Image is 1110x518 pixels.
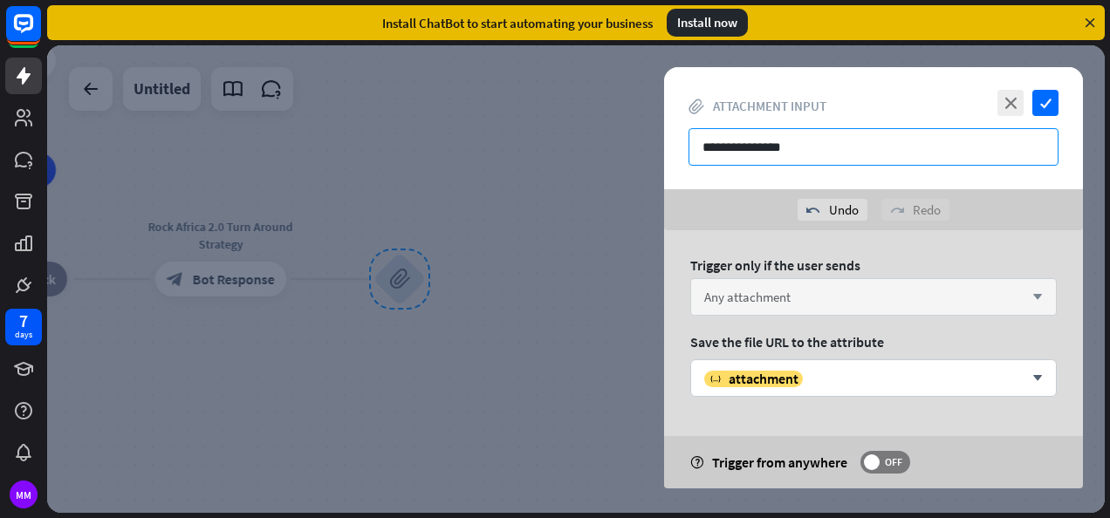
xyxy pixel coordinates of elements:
[704,289,791,305] span: Any attachment
[890,203,904,217] i: redo
[690,333,1057,351] div: Save the file URL to the attribute
[667,9,748,37] div: Install now
[19,313,28,329] div: 7
[806,203,820,217] i: undo
[690,456,703,469] i: help
[1024,373,1043,384] i: arrow_down
[689,99,704,114] i: block_attachment
[713,98,826,114] span: Attachment input
[382,15,653,31] div: Install ChatBot to start automating your business
[881,199,949,221] div: Redo
[997,90,1024,116] i: close
[690,256,1057,274] div: Trigger only if the user sends
[710,374,721,385] i: variable
[15,329,32,341] div: days
[5,309,42,345] a: 7 days
[10,481,38,508] div: MM
[14,7,66,59] button: Open LiveChat chat widget
[880,455,907,469] span: OFF
[1032,90,1059,116] i: check
[798,199,867,221] div: Undo
[1024,292,1043,303] i: arrow_down
[712,453,847,471] span: Trigger from anywhere
[729,370,798,387] span: attachment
